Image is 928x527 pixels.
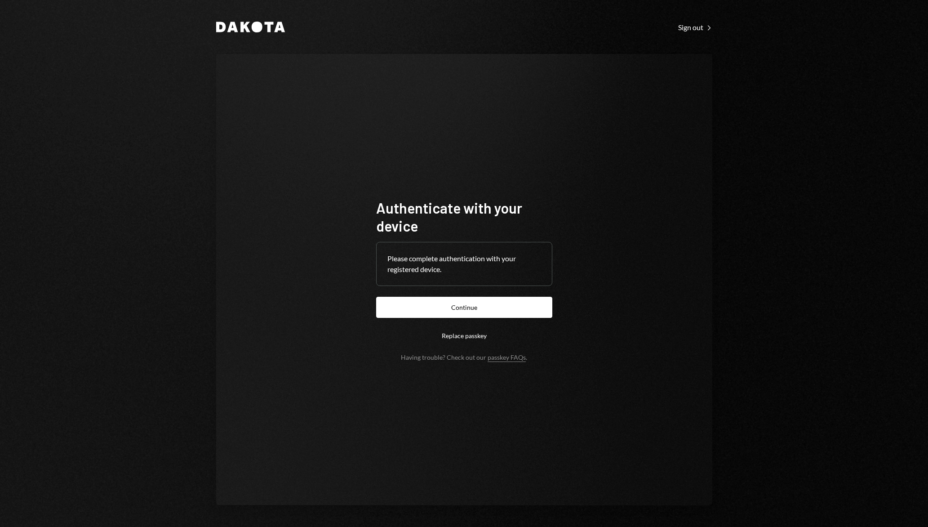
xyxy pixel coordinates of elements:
[401,353,527,361] div: Having trouble? Check out our .
[376,297,552,318] button: Continue
[376,199,552,235] h1: Authenticate with your device
[678,23,712,32] div: Sign out
[488,353,526,362] a: passkey FAQs
[678,22,712,32] a: Sign out
[376,325,552,346] button: Replace passkey
[387,253,541,275] div: Please complete authentication with your registered device.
